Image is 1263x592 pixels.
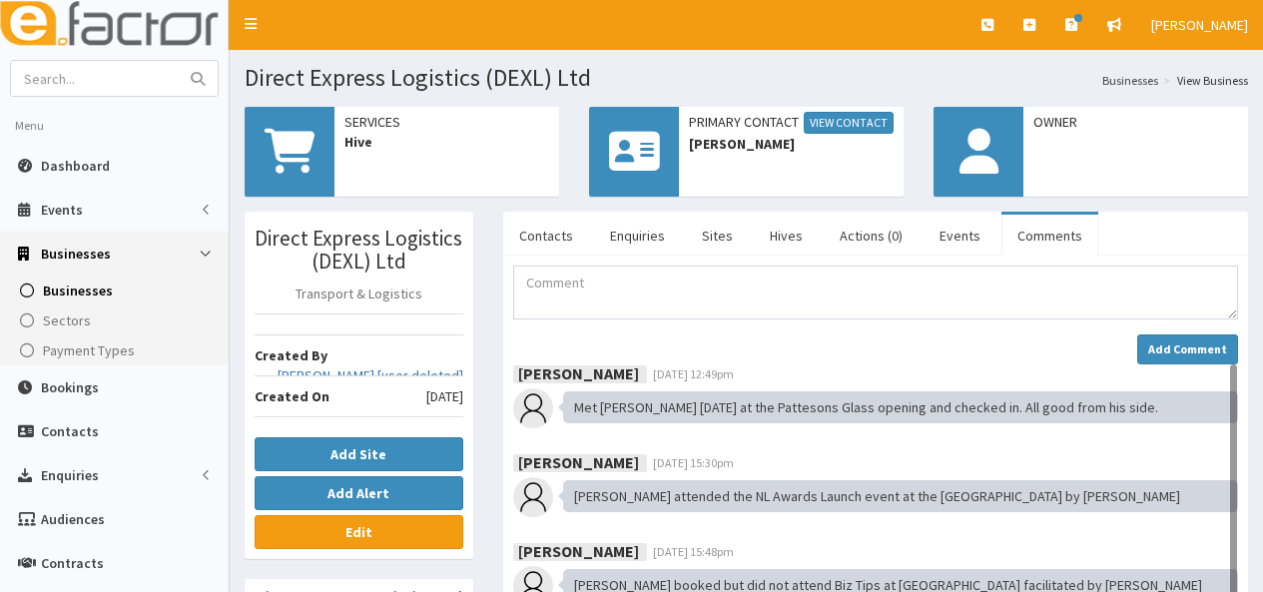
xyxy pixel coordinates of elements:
[327,484,389,502] b: Add Alert
[41,378,99,396] span: Bookings
[513,266,1238,319] textarea: Comment
[255,515,463,549] a: Edit
[43,282,113,299] span: Businesses
[689,112,894,134] span: Primary Contact
[804,112,894,134] a: View Contact
[653,544,734,559] span: [DATE] 15:48pm
[41,554,104,572] span: Contracts
[41,510,105,528] span: Audiences
[255,227,463,273] h3: Direct Express Logistics (DEXL) Ltd
[41,422,99,440] span: Contacts
[689,134,894,154] span: [PERSON_NAME]
[924,215,996,257] a: Events
[1001,215,1098,257] a: Comments
[43,311,91,329] span: Sectors
[518,362,639,382] b: [PERSON_NAME]
[563,391,1238,423] div: Met [PERSON_NAME] [DATE] at the Pattesons Glass opening and checked in. All good from his side.
[754,215,819,257] a: Hives
[278,365,463,385] a: [PERSON_NAME] [user deleted]
[1102,72,1158,89] a: Businesses
[43,341,135,359] span: Payment Types
[41,201,83,219] span: Events
[1151,16,1248,34] span: [PERSON_NAME]
[1158,72,1248,89] li: View Business
[5,276,229,305] a: Businesses
[255,476,463,510] button: Add Alert
[653,366,734,381] span: [DATE] 12:49pm
[345,523,372,541] b: Edit
[5,305,229,335] a: Sectors
[518,540,639,560] b: [PERSON_NAME]
[245,65,1248,91] h1: Direct Express Logistics (DEXL) Ltd
[11,61,179,96] input: Search...
[255,284,463,303] p: Transport & Logistics
[344,132,549,152] span: Hive
[41,466,99,484] span: Enquiries
[41,245,111,263] span: Businesses
[594,215,681,257] a: Enquiries
[255,346,327,364] b: Created By
[344,112,549,132] span: Services
[653,455,734,470] span: [DATE] 15:30pm
[503,215,589,257] a: Contacts
[1148,341,1227,356] strong: Add Comment
[563,480,1238,512] div: [PERSON_NAME] attended the NL Awards Launch event at the [GEOGRAPHIC_DATA] by [PERSON_NAME]
[41,157,110,175] span: Dashboard
[824,215,919,257] a: Actions (0)
[330,445,386,463] b: Add Site
[518,451,639,471] b: [PERSON_NAME]
[1033,112,1238,132] span: Owner
[686,215,749,257] a: Sites
[1137,334,1238,364] button: Add Comment
[5,335,229,365] a: Payment Types
[255,387,329,405] b: Created On
[426,386,463,406] span: [DATE]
